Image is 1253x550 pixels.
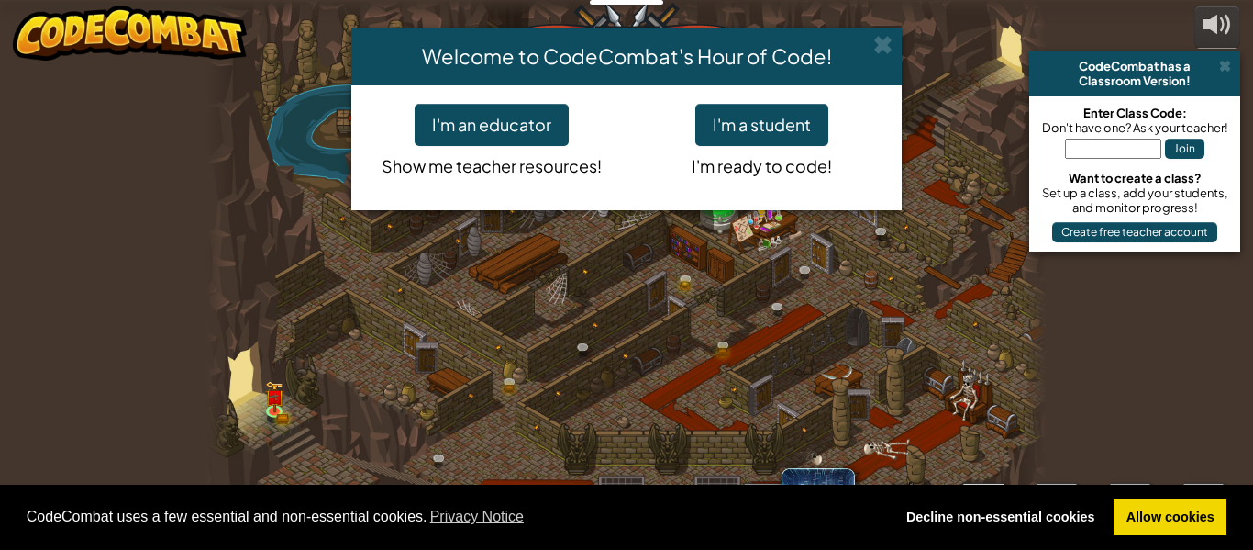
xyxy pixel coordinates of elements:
button: I'm an educator [415,104,569,146]
h4: Welcome to CodeCombat's Hour of Code! [365,41,888,71]
a: learn more about cookies [427,503,527,531]
a: allow cookies [1114,499,1226,536]
span: CodeCombat uses a few essential and non-essential cookies. [27,503,880,531]
button: I'm a student [695,104,828,146]
a: deny cookies [893,499,1107,536]
p: Show me teacher resources! [370,146,613,179]
p: I'm ready to code! [640,146,883,179]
